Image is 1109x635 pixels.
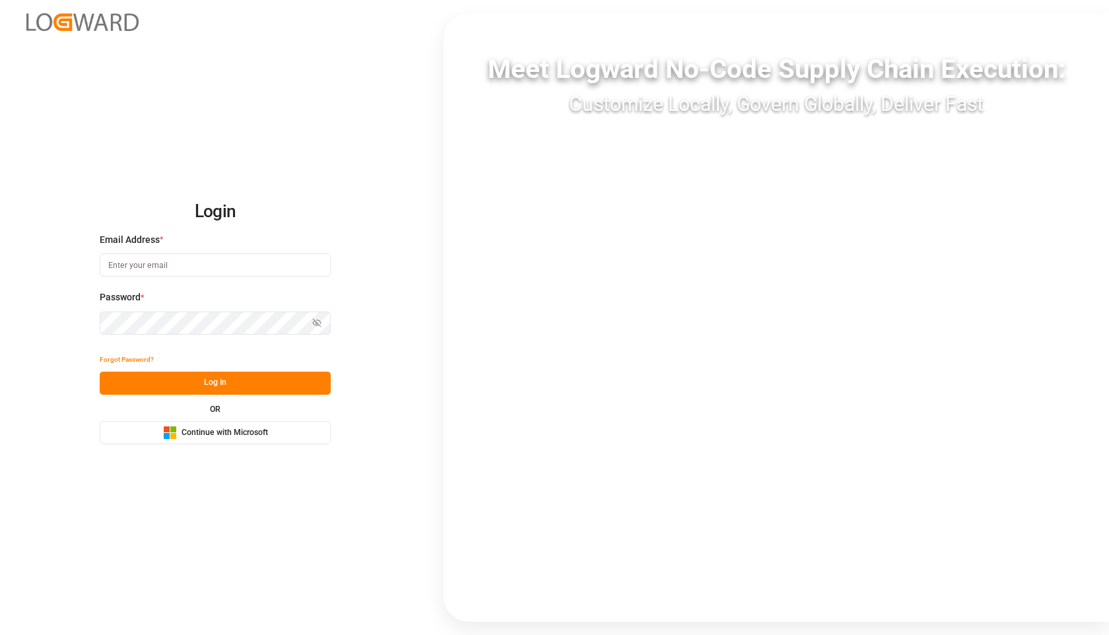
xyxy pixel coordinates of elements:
[26,13,139,31] img: Logward_new_orange.png
[182,427,268,439] span: Continue with Microsoft
[100,233,160,247] span: Email Address
[100,191,331,233] h2: Login
[444,89,1109,119] div: Customize Locally, Govern Globally, Deliver Fast
[100,372,331,395] button: Log In
[100,253,331,277] input: Enter your email
[444,50,1109,89] div: Meet Logward No-Code Supply Chain Execution:
[100,290,141,304] span: Password
[100,421,331,444] button: Continue with Microsoft
[100,349,154,372] button: Forgot Password?
[210,405,220,413] small: OR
